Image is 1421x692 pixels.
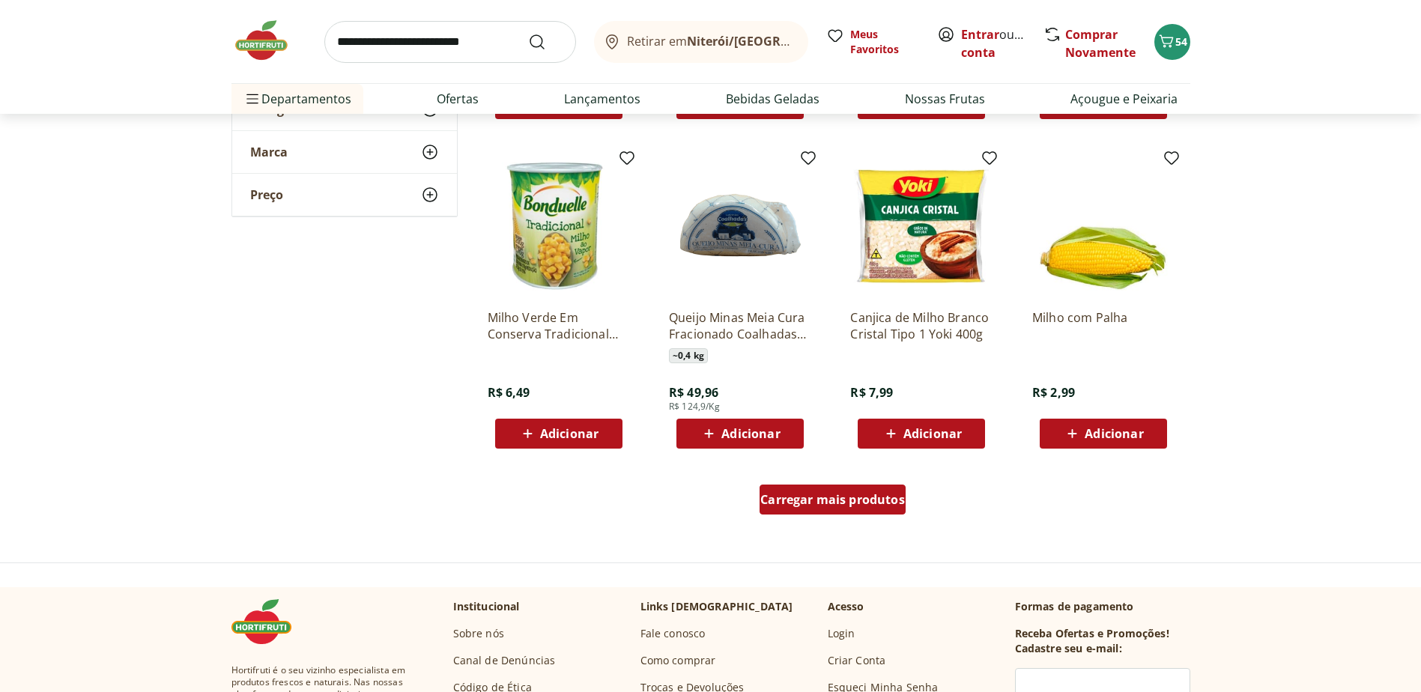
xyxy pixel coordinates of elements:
[961,25,1028,61] span: ou
[594,21,808,63] button: Retirar emNiterói/[GEOGRAPHIC_DATA]
[1015,641,1122,656] h3: Cadastre seu e-mail:
[850,27,919,57] span: Meus Favoritos
[453,626,504,641] a: Sobre nós
[1032,155,1175,297] img: Milho com Palha
[1032,384,1075,401] span: R$ 2,99
[528,33,564,51] button: Submit Search
[760,494,905,506] span: Carregar mais produtos
[826,27,919,57] a: Meus Favoritos
[828,626,855,641] a: Login
[1070,90,1178,108] a: Açougue e Peixaria
[488,309,630,342] a: Milho Verde Em Conserva Tradicional Bonduelle Lata 170G
[1065,26,1136,61] a: Comprar Novamente
[243,81,261,117] button: Menu
[828,599,864,614] p: Acesso
[627,34,793,48] span: Retirar em
[1085,428,1143,440] span: Adicionar
[676,419,804,449] button: Adicionar
[669,401,720,413] span: R$ 124,9/Kg
[564,90,640,108] a: Lançamentos
[961,26,999,43] a: Entrar
[324,21,576,63] input: search
[540,428,599,440] span: Adicionar
[669,309,811,342] a: Queijo Minas Meia Cura Fracionado Coalhadas Kg
[640,626,706,641] a: Fale conosco
[850,155,993,297] img: Canjica de Milho Branco Cristal Tipo 1 Yoki 400g
[640,599,793,614] p: Links [DEMOGRAPHIC_DATA]
[437,90,479,108] a: Ofertas
[828,653,886,668] a: Criar Conta
[850,384,893,401] span: R$ 7,99
[726,90,819,108] a: Bebidas Geladas
[1154,24,1190,60] button: Carrinho
[250,187,283,202] span: Preço
[1032,309,1175,342] a: Milho com Palha
[850,309,993,342] a: Canjica de Milho Branco Cristal Tipo 1 Yoki 400g
[1015,626,1169,641] h3: Receba Ofertas e Promoções!
[669,384,718,401] span: R$ 49,96
[721,428,780,440] span: Adicionar
[232,131,457,173] button: Marca
[669,155,811,297] img: Queijo Minas Meia Cura Fracionado Coalhadas Kg
[488,155,630,297] img: Milho Verde Em Conserva Tradicional Bonduelle Lata 170G
[495,419,622,449] button: Adicionar
[453,599,520,614] p: Institucional
[231,599,306,644] img: Hortifruti
[858,419,985,449] button: Adicionar
[488,384,530,401] span: R$ 6,49
[1015,599,1190,614] p: Formas de pagamento
[640,653,716,668] a: Como comprar
[243,81,351,117] span: Departamentos
[961,26,1043,61] a: Criar conta
[231,18,306,63] img: Hortifruti
[669,348,708,363] span: ~ 0,4 kg
[905,90,985,108] a: Nossas Frutas
[1175,34,1187,49] span: 54
[1040,419,1167,449] button: Adicionar
[250,145,288,160] span: Marca
[760,485,906,520] a: Carregar mais produtos
[232,174,457,216] button: Preço
[687,33,858,49] b: Niterói/[GEOGRAPHIC_DATA]
[903,428,962,440] span: Adicionar
[453,653,556,668] a: Canal de Denúncias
